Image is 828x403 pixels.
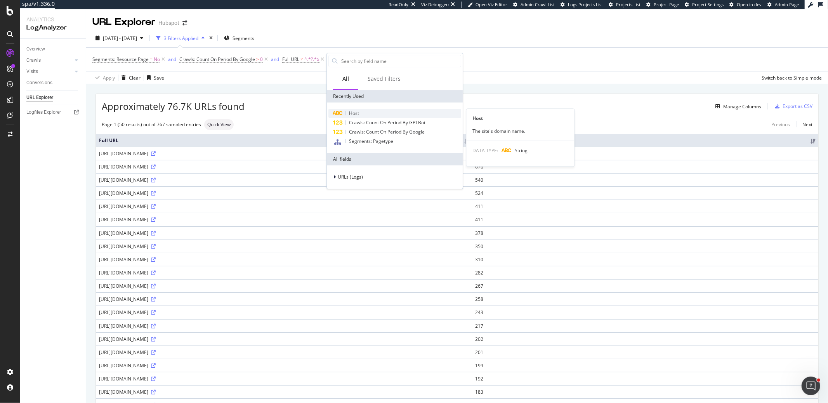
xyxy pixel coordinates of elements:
th: Crawls: Count On Period By Google: activate to sort column ascending [472,134,818,147]
a: Open in dev [729,2,762,8]
div: Crawls [26,56,41,64]
span: Segments [233,35,254,42]
button: and [271,56,279,63]
div: 3 Filters Applied [164,35,198,42]
span: Approximately 76.7K URLs found [102,100,245,113]
a: URL Explorer [26,94,80,102]
span: 0 [260,54,263,65]
div: [URL][DOMAIN_NAME] [99,269,469,276]
div: [URL][DOMAIN_NAME] [99,323,469,329]
td: 310 [472,253,818,266]
a: Admin Crawl List [513,2,555,8]
iframe: Intercom live chat [802,377,820,395]
span: Admin Page [775,2,799,7]
span: URLs (Logs) [338,174,363,181]
td: 524 [472,186,818,200]
div: Analytics [26,16,80,23]
div: [URL][DOMAIN_NAME] [99,283,469,289]
div: Switch back to Simple mode [762,75,822,81]
a: Overview [26,45,80,53]
div: [URL][DOMAIN_NAME] [99,336,469,342]
div: Page 1 (50 results) out of 767 sampled entries [102,121,201,128]
div: Conversions [26,79,52,87]
div: Overview [26,45,45,53]
button: [DATE] - [DATE] [92,32,146,44]
td: 676 [472,160,818,173]
td: 350 [472,240,818,253]
td: 411 [472,213,818,226]
span: Full URL [282,56,299,63]
span: ≠ [300,56,303,63]
span: Admin Crawl List [521,2,555,7]
span: Segments: Pagetype [349,138,393,144]
a: Project Settings [685,2,724,8]
div: [URL][DOMAIN_NAME] [99,216,469,223]
div: Clear [129,75,141,81]
div: arrow-right-arrow-left [182,20,187,26]
div: URL Explorer [92,16,155,29]
div: [URL][DOMAIN_NAME] [99,243,469,250]
button: 3 Filters Applied [153,32,208,44]
button: Save [144,71,164,84]
td: 282 [472,266,818,279]
div: All fields [327,153,463,165]
div: times [208,34,214,42]
div: [URL][DOMAIN_NAME] [99,309,469,316]
span: Host [349,110,359,116]
div: [URL][DOMAIN_NAME] [99,349,469,356]
td: 378 [472,226,818,240]
td: 267 [472,279,818,292]
button: Add Filter [326,55,357,64]
span: DATA TYPE: [473,148,498,154]
td: 681 [472,147,818,160]
span: Open Viz Editor [476,2,507,7]
input: Search by field name [340,55,461,67]
div: Host [467,115,575,122]
div: [URL][DOMAIN_NAME] [99,177,469,183]
td: 258 [472,292,818,306]
a: Project Page [646,2,679,8]
button: Clear [118,71,141,84]
div: ReadOnly: [389,2,410,8]
span: Projects List [616,2,641,7]
span: Segments: Resource Page [92,56,149,63]
div: Logfiles Explorer [26,108,61,116]
a: Next [796,119,812,130]
button: Switch back to Simple mode [759,71,822,84]
a: Crawls [26,56,73,64]
a: Visits [26,68,73,76]
div: [URL][DOMAIN_NAME] [99,389,469,395]
button: Segments [221,32,257,44]
th: Full URL: activate to sort column ascending [96,134,472,147]
td: 202 [472,332,818,346]
span: [DATE] - [DATE] [103,35,137,42]
button: Manage Columns [712,102,761,111]
span: String [515,148,528,154]
div: [URL][DOMAIN_NAME] [99,375,469,382]
div: [URL][DOMAIN_NAME] [99,203,469,210]
div: All [342,75,349,83]
span: Crawls: Count On Period By Google [179,56,255,63]
span: Crawls: Count On Period By Google [349,129,425,135]
div: Export as CSV [783,103,812,109]
span: No [154,54,160,65]
div: Hubspot [158,19,179,27]
td: 540 [472,173,818,186]
a: Admin Page [767,2,799,8]
span: Open in dev [737,2,762,7]
a: Projects List [609,2,641,8]
div: and [168,56,176,63]
div: Saved Filters [368,75,401,83]
div: [URL][DOMAIN_NAME] [99,256,469,263]
div: and [271,56,279,63]
div: [URL][DOMAIN_NAME] [99,150,469,157]
td: 183 [472,385,818,398]
span: = [150,56,153,63]
div: Viz Debugger: [421,2,449,8]
span: Logs Projects List [568,2,603,7]
div: LogAnalyzer [26,23,80,32]
td: 217 [472,319,818,332]
td: 411 [472,200,818,213]
button: Apply [92,71,115,84]
a: Conversions [26,79,80,87]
